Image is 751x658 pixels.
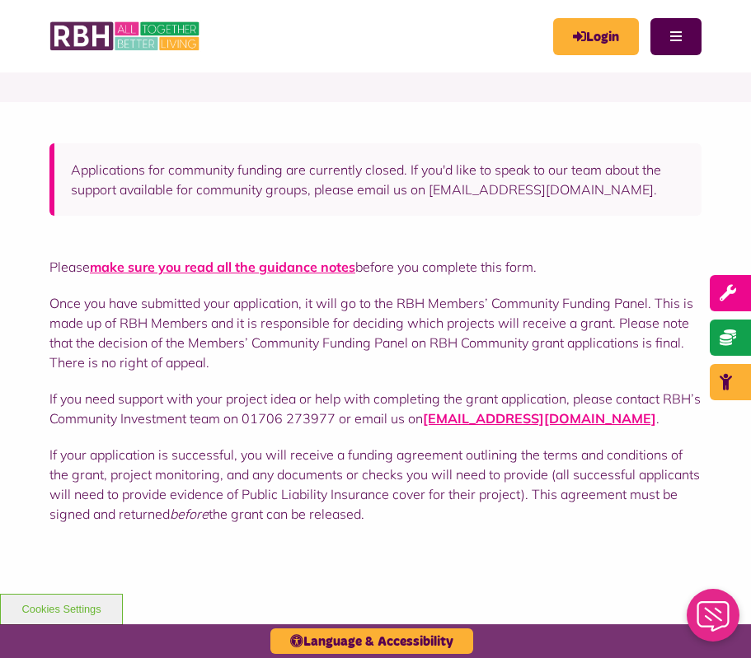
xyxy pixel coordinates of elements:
p: Once you have submitted your application, it will go to the RBH Members’ Community Funding Panel.... [49,293,702,372]
p: Applications for community funding are currently closed. If you'd like to speak to our team about... [71,160,685,199]
a: [EMAIL_ADDRESS][DOMAIN_NAME] [423,410,656,427]
p: If your application is successful, you will receive a funding agreement outlining the terms and c... [49,445,702,524]
button: Language & Accessibility [270,628,473,654]
img: RBH [49,16,202,56]
a: MyRBH [553,18,639,55]
iframe: Netcall Web Assistant for live chat [677,584,751,658]
p: Please before you complete this form. [49,257,702,277]
em: before [170,506,209,522]
p: If you need support with your project idea or help with completing the grant application, please ... [49,389,702,428]
button: Navigation [650,18,702,55]
a: make sure you read all the guidance notes - open in a new tab [90,259,355,275]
